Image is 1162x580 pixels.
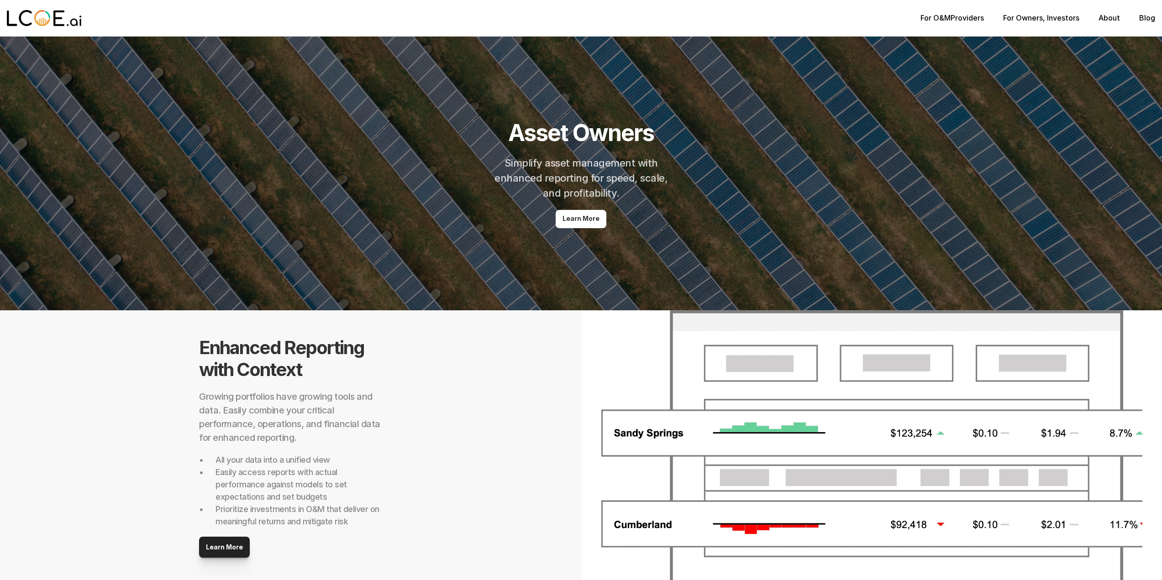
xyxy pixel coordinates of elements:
h1: Asset Owners [508,119,654,146]
h2: Growing portfolios have growing tools and data. Easily combine your critical performance, operati... [199,390,382,444]
a: For Owners [1003,13,1043,22]
a: About [1099,13,1120,22]
a: Learn More [199,537,250,558]
h2: Simplify asset management with enhanced reporting for speed, scale, and profitability. [492,156,670,201]
p: All your data into a unified view [216,454,382,466]
p: Learn More [563,215,599,223]
a: Blog [1139,13,1155,22]
a: Learn More [556,210,606,228]
p: Easily access reports with actual performance against models to set expectations and set budgets [216,466,382,503]
p: , Investors [1003,14,1079,22]
p: Prioritize investments in O&M that deliver on meaningful returns and mitigate risk [216,503,382,528]
h1: Enhanced Reporting with Context [199,337,382,381]
a: For O&M [920,13,951,22]
iframe: Chat Widget [998,463,1162,580]
p: Learn More [206,543,243,551]
p: Providers [920,14,984,22]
